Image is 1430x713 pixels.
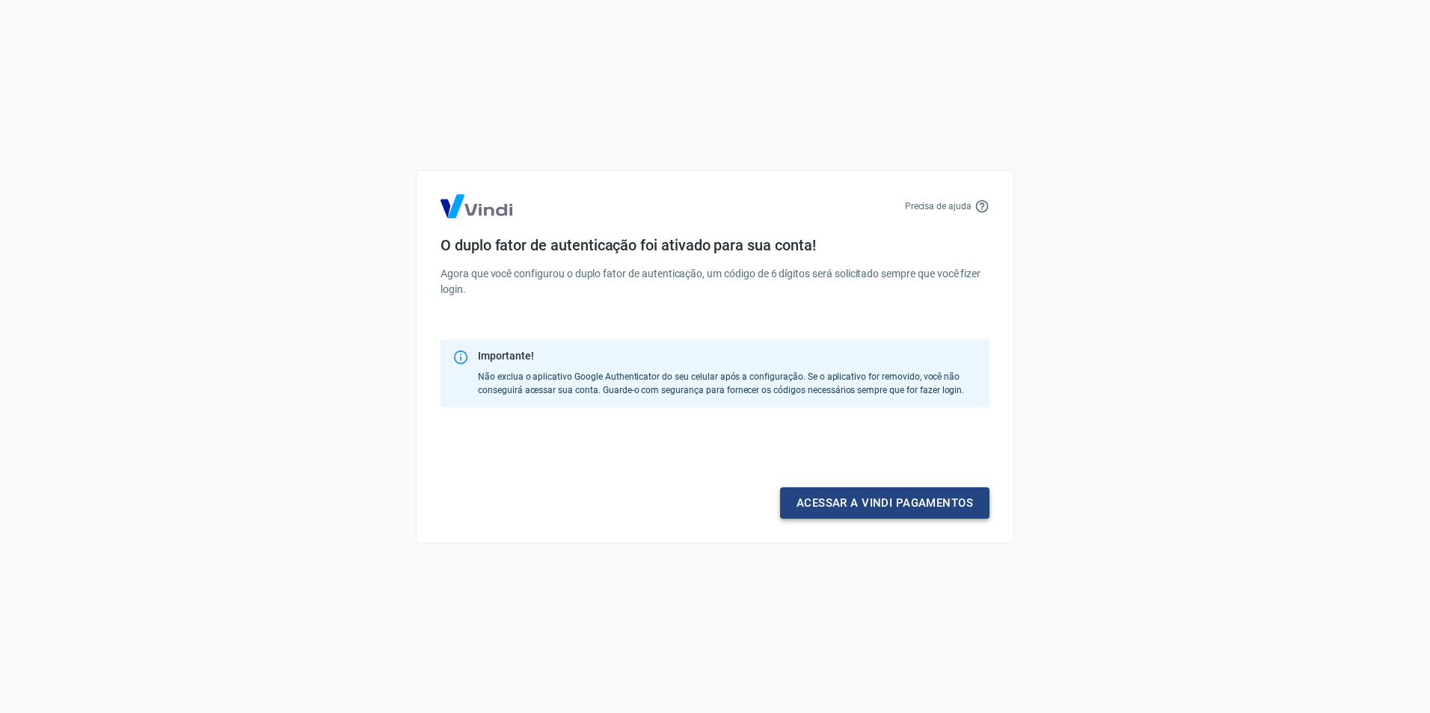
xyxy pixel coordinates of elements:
[780,487,989,519] a: Acessar a Vindi pagamentos
[441,194,512,218] img: Logo Vind
[905,200,972,213] p: Precisa de ajuda
[478,344,978,403] div: Não exclua o aplicativo Google Authenticator do seu celular após a configuração. Se o aplicativo ...
[478,348,978,364] div: Importante!
[441,266,989,297] p: Agora que você configurou o duplo fator de autenticação, um código de 6 dígitos será solicitado s...
[441,236,989,254] h4: O duplo fator de autenticação foi ativado para sua conta!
